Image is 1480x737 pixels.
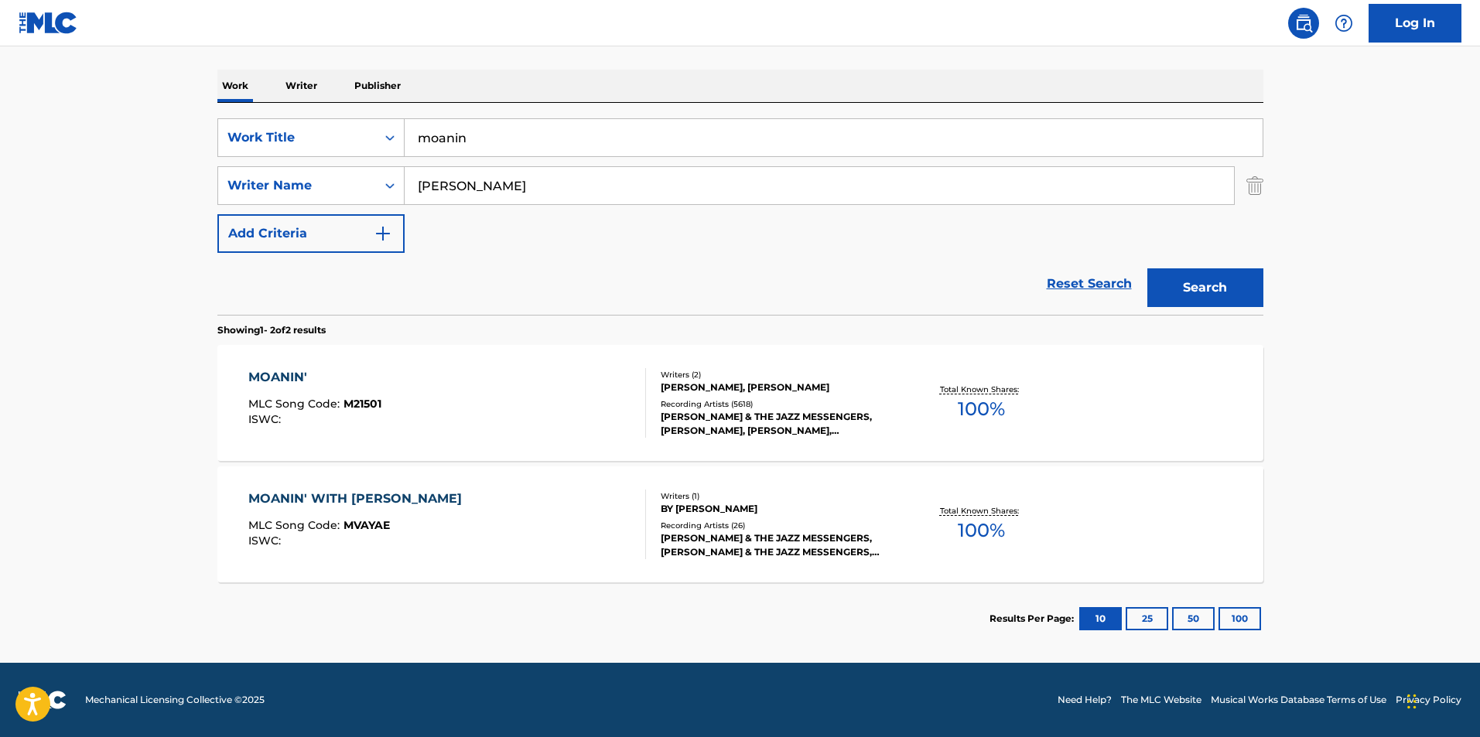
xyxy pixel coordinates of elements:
[1126,607,1168,630] button: 25
[85,693,265,707] span: Mechanical Licensing Collective © 2025
[1328,8,1359,39] div: Help
[940,505,1023,517] p: Total Known Shares:
[1172,607,1215,630] button: 50
[344,397,381,411] span: M21501
[344,518,390,532] span: MVAYAE
[1407,678,1417,725] div: Drag
[19,691,67,709] img: logo
[661,398,894,410] div: Recording Artists ( 5618 )
[1219,607,1261,630] button: 100
[217,70,253,102] p: Work
[248,518,344,532] span: MLC Song Code :
[1211,693,1386,707] a: Musical Works Database Terms of Use
[350,70,405,102] p: Publisher
[661,369,894,380] div: Writers ( 2 )
[217,323,326,337] p: Showing 1 - 2 of 2 results
[1294,14,1313,32] img: search
[990,612,1078,626] p: Results Per Page:
[1039,267,1140,301] a: Reset Search
[217,214,405,253] button: Add Criteria
[248,412,285,426] span: ISWC :
[248,397,344,411] span: MLC Song Code :
[281,70,322,102] p: Writer
[661,502,894,516] div: BY [PERSON_NAME]
[1396,693,1461,707] a: Privacy Policy
[1079,607,1122,630] button: 10
[1369,4,1461,43] a: Log In
[374,224,392,243] img: 9d2ae6d4665cec9f34b9.svg
[1288,8,1319,39] a: Public Search
[248,534,285,548] span: ISWC :
[1246,166,1263,205] img: Delete Criterion
[217,118,1263,315] form: Search Form
[661,531,894,559] div: [PERSON_NAME] & THE JAZZ MESSENGERS, [PERSON_NAME] & THE JAZZ MESSENGERS, [PERSON_NAME] & THE JAZ...
[940,384,1023,395] p: Total Known Shares:
[1335,14,1353,32] img: help
[248,490,470,508] div: MOANIN' WITH [PERSON_NAME]
[1058,693,1112,707] a: Need Help?
[19,12,78,34] img: MLC Logo
[661,490,894,502] div: Writers ( 1 )
[217,345,1263,461] a: MOANIN'MLC Song Code:M21501ISWC:Writers (2)[PERSON_NAME], [PERSON_NAME]Recording Artists (5618)[P...
[958,517,1005,544] span: 100 %
[958,395,1005,423] span: 100 %
[1403,663,1480,737] iframe: Chat Widget
[1121,693,1201,707] a: The MLC Website
[1147,268,1263,307] button: Search
[227,176,367,195] div: Writer Name
[248,368,381,387] div: MOANIN'
[217,466,1263,582] a: MOANIN' WITH [PERSON_NAME]MLC Song Code:MVAYAEISWC:Writers (1)BY [PERSON_NAME]Recording Artists (...
[661,520,894,531] div: Recording Artists ( 26 )
[661,410,894,438] div: [PERSON_NAME] & THE JAZZ MESSENGERS, [PERSON_NAME], [PERSON_NAME], [PERSON_NAME] & THE JAZZ MESSE...
[227,128,367,147] div: Work Title
[661,380,894,394] div: [PERSON_NAME], [PERSON_NAME]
